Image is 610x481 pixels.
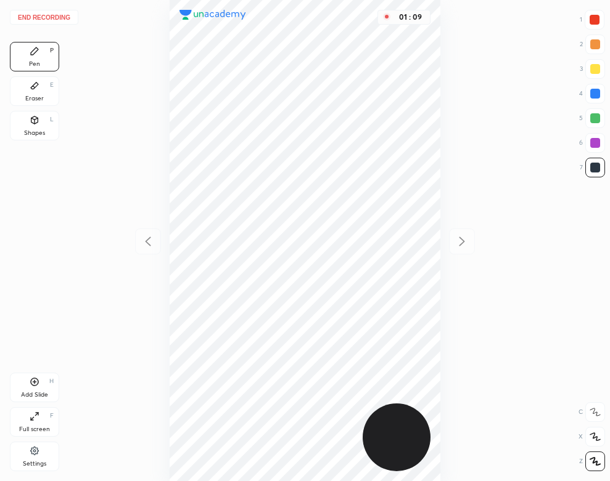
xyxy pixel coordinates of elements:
button: End recording [10,10,78,25]
div: E [50,82,54,88]
div: Full screen [19,426,50,432]
div: 1 [580,10,604,30]
div: 6 [579,133,605,153]
div: 3 [580,59,605,79]
div: 01 : 09 [395,13,425,22]
div: X [579,427,605,447]
div: F [50,413,54,419]
img: logo.38c385cc.svg [179,10,246,20]
div: Pen [29,61,40,67]
div: 4 [579,84,605,103]
div: Shapes [24,130,45,136]
div: Settings [23,461,46,467]
div: H [49,378,54,384]
div: Add Slide [21,392,48,398]
div: 7 [580,158,605,177]
div: 5 [579,108,605,128]
div: P [50,47,54,54]
div: L [50,116,54,123]
div: Z [579,451,605,471]
div: 2 [580,34,605,54]
div: Eraser [25,95,44,102]
div: C [579,402,605,422]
